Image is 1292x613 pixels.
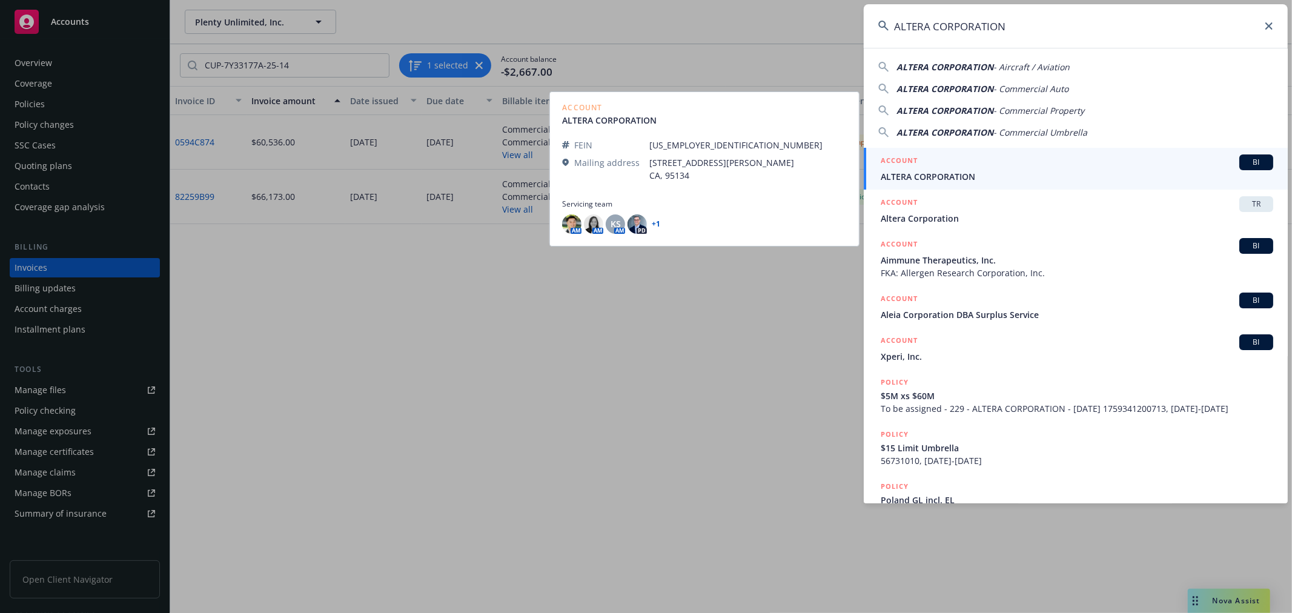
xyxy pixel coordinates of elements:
span: BI [1244,157,1268,168]
input: Search... [864,4,1288,48]
span: Poland GL incl. EL [881,494,1273,506]
span: ALTERA CORPORATION [881,170,1273,183]
a: ACCOUNTBIAleia Corporation DBA Surplus Service [864,286,1288,328]
span: Aimmune Therapeutics, Inc. [881,254,1273,267]
span: - Commercial Umbrella [993,127,1087,138]
h5: ACCOUNT [881,238,918,253]
span: ALTERA CORPORATION [896,83,993,94]
span: TR [1244,199,1268,210]
span: BI [1244,295,1268,306]
span: 56731010, [DATE]-[DATE] [881,454,1273,467]
a: POLICY$15 Limit Umbrella56731010, [DATE]-[DATE] [864,422,1288,474]
h5: ACCOUNT [881,334,918,349]
a: POLICYPoland GL incl. EL [864,474,1288,526]
h5: POLICY [881,480,909,492]
span: ALTERA CORPORATION [896,105,993,116]
span: Xperi, Inc. [881,350,1273,363]
span: $15 Limit Umbrella [881,442,1273,454]
span: Aleia Corporation DBA Surplus Service [881,308,1273,321]
span: To be assigned - 229 - ALTERA CORPORATION - [DATE] 1759341200713, [DATE]-[DATE] [881,402,1273,415]
span: BI [1244,337,1268,348]
h5: POLICY [881,428,909,440]
span: - Commercial Auto [993,83,1068,94]
a: ACCOUNTBIXperi, Inc. [864,328,1288,369]
span: ALTERA CORPORATION [896,61,993,73]
a: ACCOUNTBIAimmune Therapeutics, Inc.FKA: Allergen Research Corporation, Inc. [864,231,1288,286]
span: BI [1244,240,1268,251]
h5: ACCOUNT [881,196,918,211]
h5: ACCOUNT [881,154,918,169]
span: - Aircraft / Aviation [993,61,1070,73]
h5: ACCOUNT [881,293,918,307]
span: Altera Corporation [881,212,1273,225]
span: $5M xs $60M [881,389,1273,402]
a: ACCOUNTBIALTERA CORPORATION [864,148,1288,190]
a: POLICY$5M xs $60MTo be assigned - 229 - ALTERA CORPORATION - [DATE] 1759341200713, [DATE]-[DATE] [864,369,1288,422]
span: - Commercial Property [993,105,1084,116]
span: ALTERA CORPORATION [896,127,993,138]
a: ACCOUNTTRAltera Corporation [864,190,1288,231]
h5: POLICY [881,376,909,388]
span: FKA: Allergen Research Corporation, Inc. [881,267,1273,279]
